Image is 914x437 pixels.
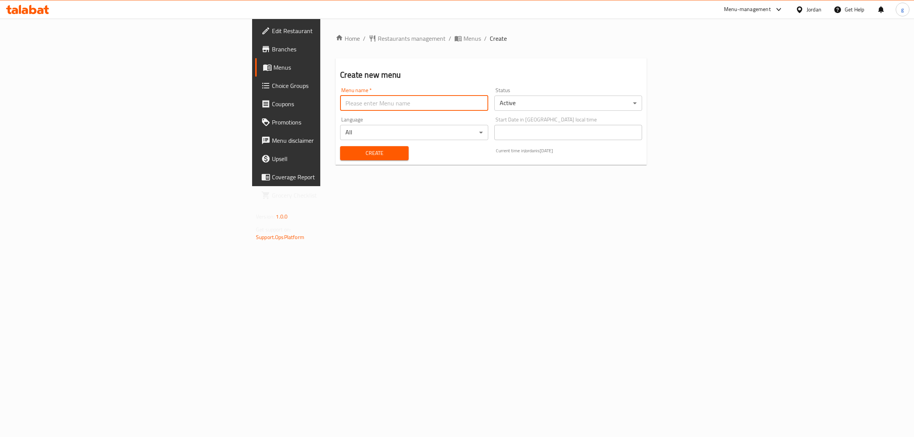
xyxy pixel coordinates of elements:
span: Menus [463,34,481,43]
span: Coverage Report [272,172,399,182]
span: 1.0.0 [276,212,288,222]
nav: breadcrumb [336,34,647,43]
button: Create [340,146,409,160]
a: Restaurants management [369,34,446,43]
a: Support.OpsPlatform [256,232,304,242]
span: Create [490,34,507,43]
p: Current time in Jordan is [DATE] [496,147,642,154]
span: Create [346,148,403,158]
li: / [484,34,487,43]
span: Get support on: [256,225,291,234]
input: Please enter Menu name [340,96,488,111]
span: Upsell [272,154,399,163]
a: Coupons [255,95,405,113]
div: Active [494,96,642,111]
a: Promotions [255,113,405,131]
span: Version: [256,212,275,222]
span: Branches [272,45,399,54]
div: Jordan [807,5,821,14]
a: Coverage Report [255,168,405,186]
a: Grocery Checklist [255,186,405,204]
span: g [901,5,904,14]
span: Menu disclaimer [272,136,399,145]
span: Grocery Checklist [272,191,399,200]
div: Menu-management [724,5,771,14]
span: Edit Restaurant [272,26,399,35]
span: Restaurants management [378,34,446,43]
a: Upsell [255,150,405,168]
span: Menus [273,63,399,72]
a: Choice Groups [255,77,405,95]
a: Menu disclaimer [255,131,405,150]
a: Menus [454,34,481,43]
a: Branches [255,40,405,58]
span: Coupons [272,99,399,108]
h2: Create new menu [340,69,642,81]
a: Menus [255,58,405,77]
div: All [340,125,488,140]
a: Edit Restaurant [255,22,405,40]
span: Promotions [272,118,399,127]
li: / [449,34,451,43]
span: Choice Groups [272,81,399,90]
